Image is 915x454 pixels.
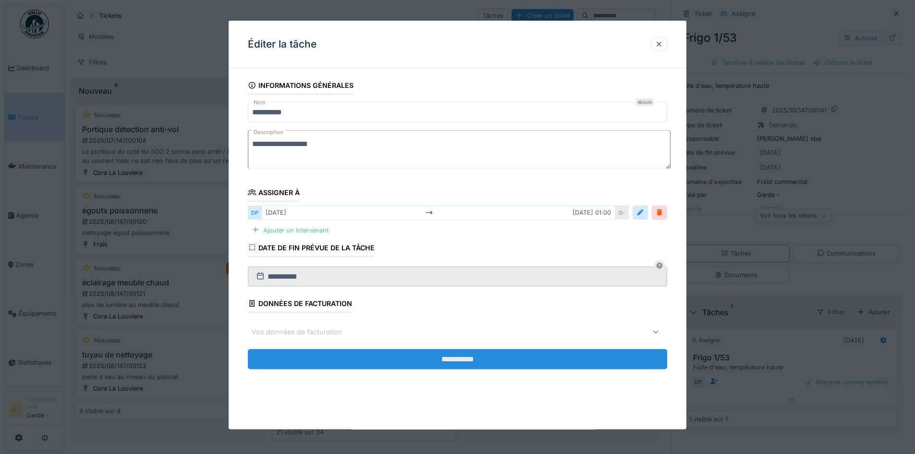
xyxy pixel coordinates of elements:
[261,206,615,220] div: [DATE] [DATE] 01:00
[615,206,629,220] div: G-
[248,78,354,95] div: Informations générales
[248,185,300,202] div: Assigner à
[252,126,285,138] label: Description
[248,206,261,220] div: DP
[248,296,352,312] div: Données de facturation
[248,38,317,50] h3: Éditer la tâche
[252,98,268,107] label: Nom
[248,223,332,236] div: Ajouter un intervenant
[252,327,356,337] div: Vos données de facturation
[636,98,654,106] div: Requis
[248,240,375,257] div: Date de fin prévue de la tâche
